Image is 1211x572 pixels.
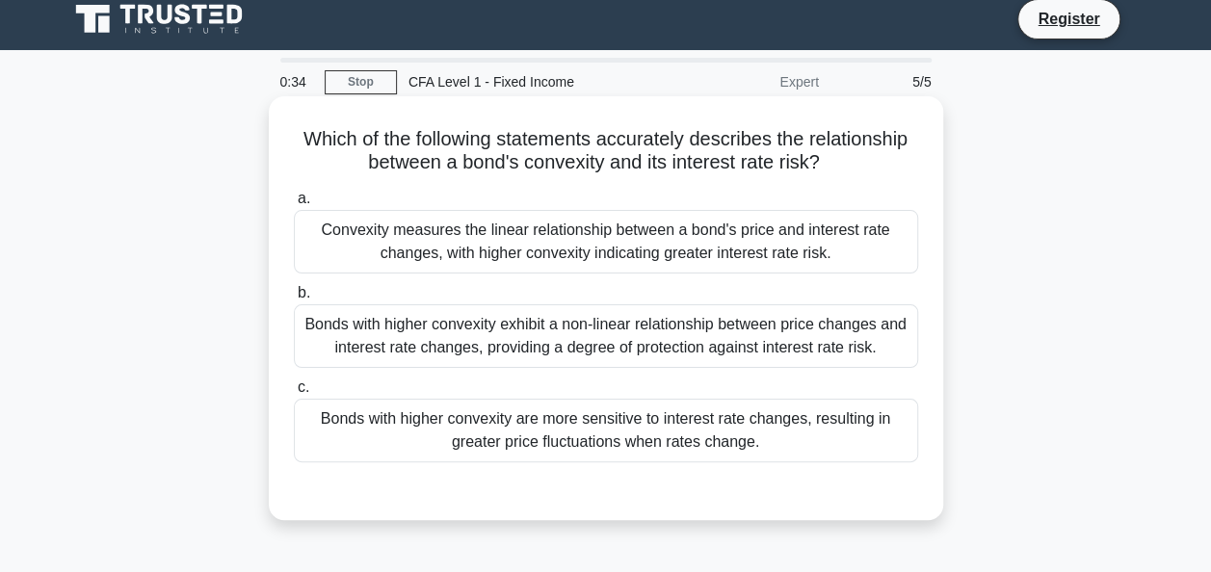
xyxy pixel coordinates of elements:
[294,210,918,273] div: Convexity measures the linear relationship between a bond's price and interest rate changes, with...
[292,127,920,175] h5: Which of the following statements accurately describes the relationship between a bond's convexit...
[294,304,918,368] div: Bonds with higher convexity exhibit a non-linear relationship between price changes and interest ...
[662,63,830,101] div: Expert
[1026,7,1111,31] a: Register
[397,63,662,101] div: CFA Level 1 - Fixed Income
[294,399,918,462] div: Bonds with higher convexity are more sensitive to interest rate changes, resulting in greater pri...
[298,378,309,395] span: c.
[269,63,325,101] div: 0:34
[325,70,397,94] a: Stop
[298,190,310,206] span: a.
[830,63,943,101] div: 5/5
[298,284,310,300] span: b.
